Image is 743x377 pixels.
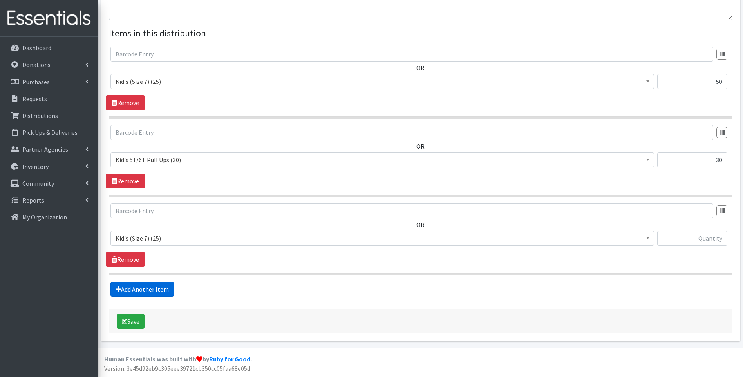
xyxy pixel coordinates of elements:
p: Pick Ups & Deliveries [22,129,78,136]
a: My Organization [3,209,95,225]
a: Donations [3,57,95,72]
span: Kid's (Size 7) (25) [116,233,649,244]
input: Quantity [657,231,727,246]
input: Barcode Entry [110,203,713,218]
span: Kid's (Size 7) (25) [110,74,654,89]
label: OR [416,63,425,72]
label: OR [416,141,425,151]
a: Inventory [3,159,95,174]
label: OR [416,220,425,229]
a: Pick Ups & Deliveries [3,125,95,140]
a: Dashboard [3,40,95,56]
a: Community [3,176,95,191]
input: Barcode Entry [110,47,713,62]
strong: Human Essentials was built with by . [104,355,252,363]
a: Add Another Item [110,282,174,297]
p: Community [22,179,54,187]
a: Ruby for Good [209,355,250,363]
input: Quantity [657,152,727,167]
span: Kid's 5T/6T Pull Ups (30) [110,152,654,167]
span: Kid's (Size 7) (25) [116,76,649,87]
p: Distributions [22,112,58,120]
legend: Items in this distribution [109,26,732,40]
span: Kid's 5T/6T Pull Ups (30) [116,154,649,165]
a: Reports [3,192,95,208]
a: Purchases [3,74,95,90]
p: Reports [22,196,44,204]
p: Purchases [22,78,50,86]
span: Version: 3e45d92eb9c305eee39721cb350cc05faa68e05d [104,364,250,372]
a: Remove [106,174,145,188]
p: Partner Agencies [22,145,68,153]
input: Quantity [657,74,727,89]
p: My Organization [22,213,67,221]
a: Partner Agencies [3,141,95,157]
p: Dashboard [22,44,51,52]
a: Distributions [3,108,95,123]
a: Remove [106,252,145,267]
input: Barcode Entry [110,125,713,140]
p: Donations [22,61,51,69]
p: Requests [22,95,47,103]
a: Requests [3,91,95,107]
span: Kid's (Size 7) (25) [110,231,654,246]
p: Inventory [22,163,49,170]
img: HumanEssentials [3,5,95,31]
a: Remove [106,95,145,110]
button: Save [117,314,145,329]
